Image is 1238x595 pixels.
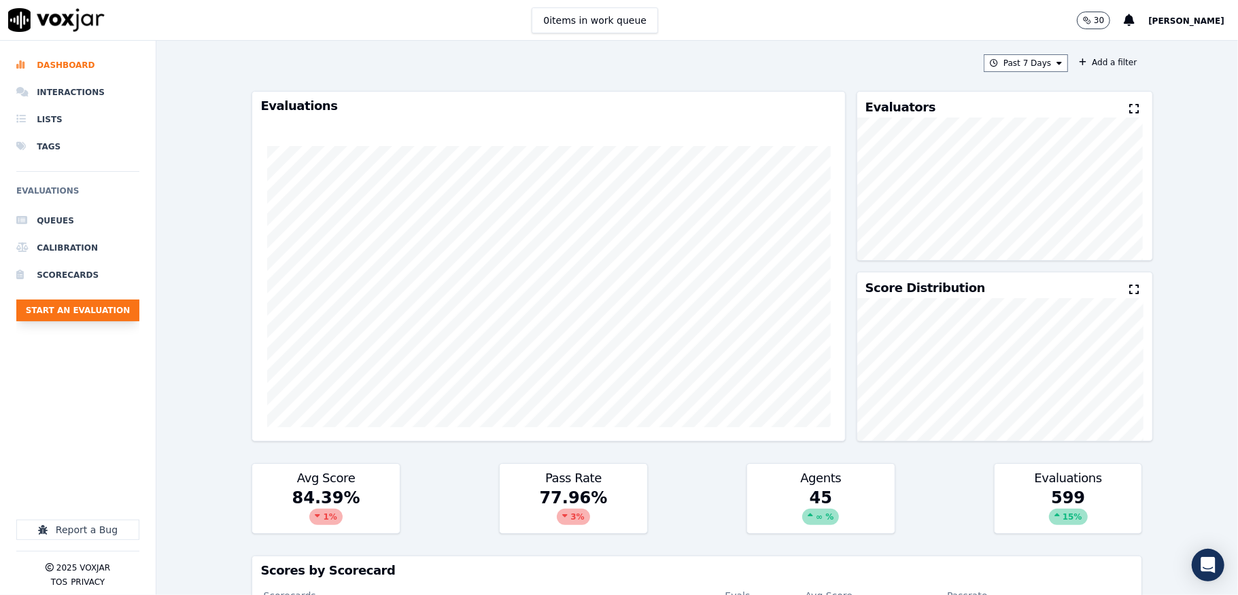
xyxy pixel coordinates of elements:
a: Lists [16,106,139,133]
img: voxjar logo [8,8,105,32]
h3: Agents [755,472,886,484]
h3: Evaluators [865,101,935,113]
div: 84.39 % [252,487,399,533]
a: Dashboard [16,52,139,79]
p: 30 [1094,15,1104,26]
button: 0items in work queue [532,7,658,33]
h6: Evaluations [16,183,139,207]
button: [PERSON_NAME] [1148,12,1238,29]
a: Interactions [16,79,139,106]
div: 1 % [309,509,342,525]
a: Calibration [16,234,139,262]
div: 3 % [557,509,589,525]
p: 2025 Voxjar [56,562,110,573]
button: Start an Evaluation [16,300,139,321]
div: Open Intercom Messenger [1192,549,1224,581]
button: 30 [1077,12,1110,29]
h3: Avg Score [260,472,391,484]
div: 45 [747,487,894,533]
button: Privacy [71,577,105,588]
h3: Scores by Scorecard [260,564,1133,577]
h3: Evaluations [260,100,836,112]
a: Queues [16,207,139,234]
div: ∞ % [802,509,839,525]
button: 30 [1077,12,1124,29]
div: 15 % [1049,509,1088,525]
div: 77.96 % [500,487,647,533]
a: Tags [16,133,139,160]
button: Add a filter [1073,54,1142,71]
button: Past 7 Days [984,54,1068,72]
a: Scorecards [16,262,139,289]
button: TOS [51,577,67,588]
h3: Evaluations [1003,472,1133,484]
h3: Score Distribution [865,282,985,294]
div: 599 [995,487,1141,533]
button: Report a Bug [16,520,139,540]
span: [PERSON_NAME] [1148,16,1224,26]
h3: Pass Rate [508,472,638,484]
